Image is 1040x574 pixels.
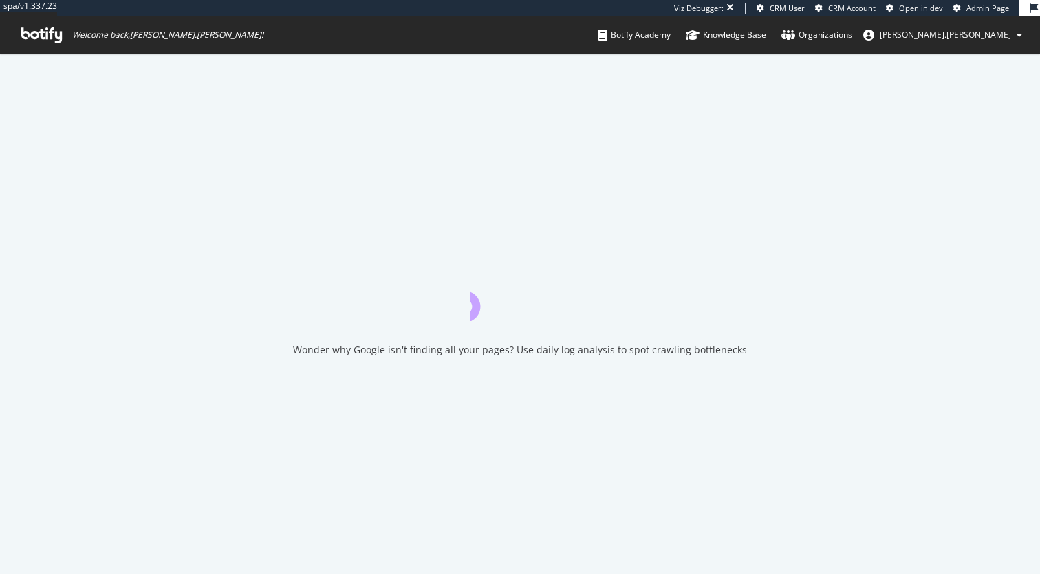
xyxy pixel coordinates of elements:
a: Open in dev [886,3,943,14]
div: Organizations [781,28,852,42]
div: animation [470,272,570,321]
a: Knowledge Base [686,16,766,54]
span: Admin Page [966,3,1009,13]
div: Wonder why Google isn't finding all your pages? Use daily log analysis to spot crawling bottlenecks [293,343,747,357]
span: jeffrey.louella [880,29,1011,41]
div: Viz Debugger: [674,3,724,14]
div: Knowledge Base [686,28,766,42]
span: Welcome back, [PERSON_NAME].[PERSON_NAME] ! [72,30,263,41]
span: CRM Account [828,3,876,13]
div: Botify Academy [598,28,671,42]
span: Open in dev [899,3,943,13]
a: Botify Academy [598,16,671,54]
button: [PERSON_NAME].[PERSON_NAME] [852,24,1033,46]
a: Organizations [781,16,852,54]
a: CRM Account [815,3,876,14]
a: CRM User [757,3,805,14]
span: CRM User [770,3,805,13]
a: Admin Page [953,3,1009,14]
